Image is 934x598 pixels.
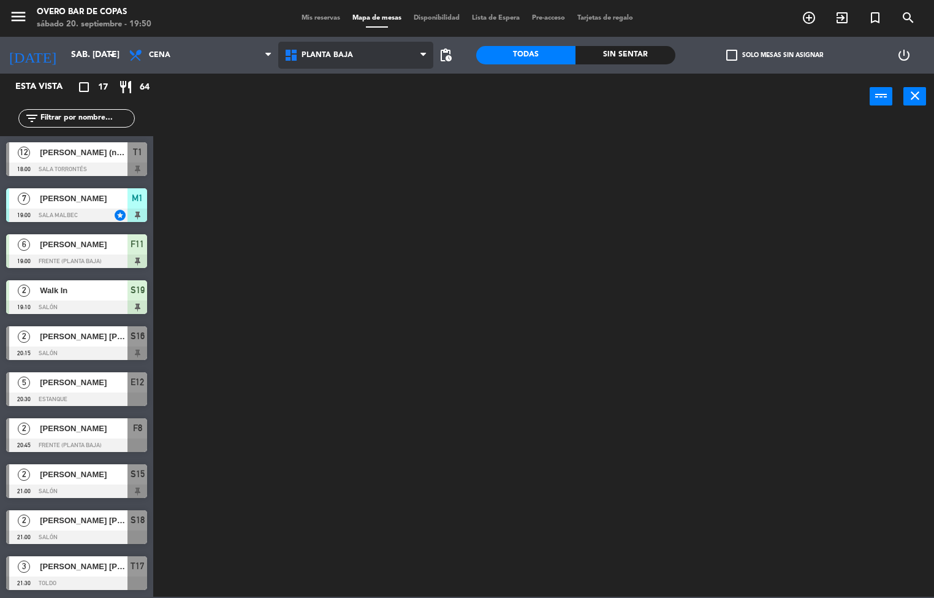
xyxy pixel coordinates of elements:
span: 12 [18,147,30,159]
i: search [901,10,916,25]
button: power_input [870,87,892,105]
span: 64 [140,80,150,94]
i: turned_in_not [868,10,883,25]
span: S15 [131,467,145,481]
button: menu [9,7,28,30]
span: Planta Baja [302,51,353,59]
label: Solo mesas sin asignar [726,50,823,61]
span: check_box_outline_blank [726,50,737,61]
span: Walk In [40,284,127,297]
span: F8 [133,421,142,435]
i: exit_to_app [835,10,849,25]
span: 2 [18,285,30,297]
span: [PERSON_NAME] [40,192,127,205]
span: T17 [131,559,144,573]
i: filter_list [25,111,39,126]
i: close [908,88,922,103]
span: 6 [18,239,30,251]
i: power_input [874,88,889,103]
div: Todas [476,46,575,64]
span: S19 [131,283,145,297]
div: Sin sentar [575,46,675,64]
div: Overo Bar de Copas [37,6,151,18]
span: 2 [18,515,30,527]
input: Filtrar por nombre... [39,112,134,125]
div: sábado 20. septiembre - 19:50 [37,18,151,31]
span: [PERSON_NAME] [PERSON_NAME] [40,560,127,573]
span: Disponibilidad [408,15,466,21]
div: Esta vista [6,80,88,94]
span: M1 [132,191,143,205]
span: 5 [18,377,30,389]
span: F11 [131,237,144,251]
span: 2 [18,331,30,343]
i: crop_square [77,80,91,94]
span: S16 [131,329,145,343]
span: E12 [131,375,144,389]
span: S18 [131,513,145,527]
span: [PERSON_NAME] [PERSON_NAME] [40,514,127,527]
span: Tarjetas de regalo [571,15,639,21]
span: [PERSON_NAME] [40,238,127,251]
span: 2 [18,469,30,481]
i: add_circle_outline [802,10,816,25]
span: pending_actions [438,48,453,63]
span: [PERSON_NAME] [40,468,127,481]
span: 2 [18,423,30,435]
i: arrow_drop_down [105,48,120,63]
span: 3 [18,561,30,573]
span: [PERSON_NAME] [PERSON_NAME] [40,330,127,343]
span: Pre-acceso [526,15,571,21]
span: Mapa de mesas [346,15,408,21]
span: Lista de Espera [466,15,526,21]
span: T1 [133,145,142,159]
i: menu [9,7,28,26]
span: [PERSON_NAME] (nuevo socio) [40,146,127,159]
i: restaurant [118,80,133,94]
span: [PERSON_NAME] [40,376,127,389]
button: close [903,87,926,105]
span: 17 [98,80,108,94]
i: power_settings_new [897,48,911,63]
span: 7 [18,193,30,205]
span: Mis reservas [295,15,346,21]
span: Cena [149,51,170,59]
span: [PERSON_NAME] [40,422,127,435]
